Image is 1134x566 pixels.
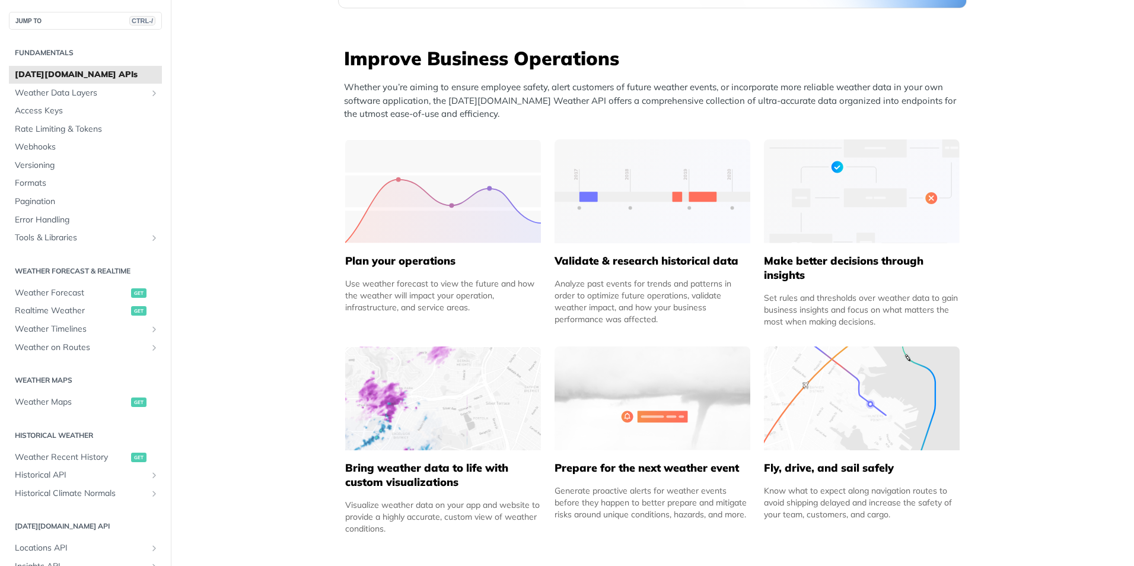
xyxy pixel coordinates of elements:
span: Weather Maps [15,396,128,408]
span: CTRL-/ [129,16,155,26]
span: Weather Data Layers [15,87,146,99]
span: get [131,288,146,298]
button: Show subpages for Locations API [149,543,159,553]
span: Realtime Weather [15,305,128,317]
a: Webhooks [9,138,162,156]
a: Realtime Weatherget [9,302,162,320]
button: Show subpages for Weather Timelines [149,325,159,334]
a: Weather TimelinesShow subpages for Weather Timelines [9,320,162,338]
div: Analyze past events for trends and patterns in order to optimize future operations, validate weat... [555,278,750,325]
span: get [131,453,146,462]
h2: Weather Forecast & realtime [9,266,162,276]
span: get [131,306,146,316]
span: Error Handling [15,214,159,226]
h3: Improve Business Operations [344,45,967,71]
img: 39565e8-group-4962x.svg [345,139,541,243]
span: get [131,398,146,407]
button: Show subpages for Tools & Libraries [149,233,159,243]
span: Weather Forecast [15,287,128,299]
h5: Validate & research historical data [555,254,750,268]
h5: Bring weather data to life with custom visualizations [345,461,541,489]
a: Locations APIShow subpages for Locations API [9,539,162,557]
button: Show subpages for Weather on Routes [149,343,159,352]
h2: Fundamentals [9,47,162,58]
a: Rate Limiting & Tokens [9,120,162,138]
span: Pagination [15,196,159,208]
span: Versioning [15,160,159,171]
button: Show subpages for Historical API [149,470,159,480]
button: Show subpages for Historical Climate Normals [149,489,159,498]
h5: Prepare for the next weather event [555,461,750,475]
a: [DATE][DOMAIN_NAME] APIs [9,66,162,84]
span: Historical Climate Normals [15,488,146,500]
div: Know what to expect along navigation routes to avoid shipping delayed and increase the safety of ... [764,485,960,520]
a: Pagination [9,193,162,211]
h5: Plan your operations [345,254,541,268]
span: Rate Limiting & Tokens [15,123,159,135]
button: JUMP TOCTRL-/ [9,12,162,30]
span: Weather on Routes [15,342,146,354]
p: Whether you’re aiming to ensure employee safety, alert customers of future weather events, or inc... [344,81,967,121]
a: Weather on RoutesShow subpages for Weather on Routes [9,339,162,357]
a: Weather Mapsget [9,393,162,411]
div: Use weather forecast to view the future and how the weather will impact your operation, infrastru... [345,278,541,313]
span: Access Keys [15,105,159,117]
a: Weather Recent Historyget [9,449,162,466]
h5: Fly, drive, and sail safely [764,461,960,475]
div: Visualize weather data on your app and website to provide a highly accurate, custom view of weath... [345,499,541,535]
div: Set rules and thresholds over weather data to gain business insights and focus on what matters th... [764,292,960,327]
img: a22d113-group-496-32x.svg [764,139,960,243]
span: Historical API [15,469,146,481]
img: 4463876-group-4982x.svg [345,346,541,450]
a: Historical Climate NormalsShow subpages for Historical Climate Normals [9,485,162,503]
img: 2c0a313-group-496-12x.svg [555,346,750,450]
h5: Make better decisions through insights [764,254,960,282]
a: Versioning [9,157,162,174]
h2: [DATE][DOMAIN_NAME] API [9,521,162,532]
span: [DATE][DOMAIN_NAME] APIs [15,69,159,81]
a: Error Handling [9,211,162,229]
span: Weather Recent History [15,451,128,463]
h2: Historical Weather [9,430,162,441]
a: Tools & LibrariesShow subpages for Tools & Libraries [9,229,162,247]
a: Access Keys [9,102,162,120]
button: Show subpages for Weather Data Layers [149,88,159,98]
span: Tools & Libraries [15,232,146,244]
a: Weather Forecastget [9,284,162,302]
a: Weather Data LayersShow subpages for Weather Data Layers [9,84,162,102]
a: Historical APIShow subpages for Historical API [9,466,162,484]
h2: Weather Maps [9,375,162,386]
a: Formats [9,174,162,192]
span: Formats [15,177,159,189]
span: Webhooks [15,141,159,153]
img: 994b3d6-mask-group-32x.svg [764,346,960,450]
div: Generate proactive alerts for weather events before they happen to better prepare and mitigate ri... [555,485,750,520]
span: Weather Timelines [15,323,146,335]
img: 13d7ca0-group-496-2.svg [555,139,750,243]
span: Locations API [15,542,146,554]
